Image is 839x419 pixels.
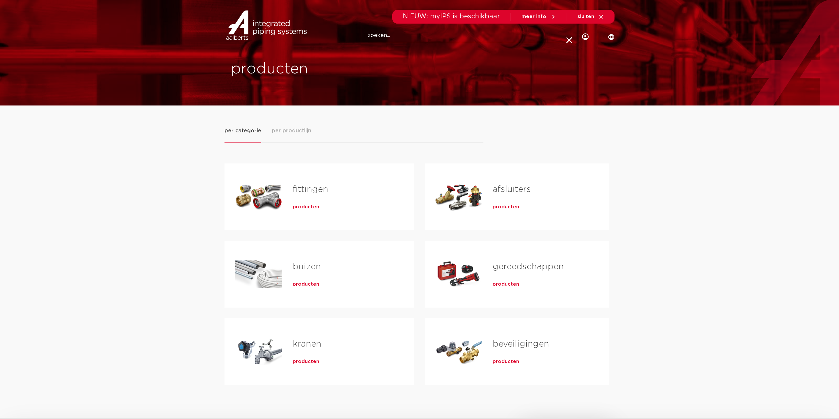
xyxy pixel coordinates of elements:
a: beveiligingen [493,340,549,348]
div: Tabs. Open items met enter of spatie, sluit af met escape en navigeer met de pijltoetsen. [224,126,615,395]
a: fittingen [293,185,328,194]
a: producten [493,204,519,210]
a: buizen [293,262,321,271]
span: per categorie [224,127,261,135]
div: my IPS [582,24,589,50]
h1: producten [231,59,416,80]
span: sluiten [577,14,594,19]
a: producten [493,358,519,365]
a: producten [293,281,319,288]
a: meer info [521,14,556,20]
a: producten [493,281,519,288]
span: NIEUW: myIPS is beschikbaar [403,13,500,20]
a: producten [293,204,319,210]
a: sluiten [577,14,604,20]
a: gereedschappen [493,262,564,271]
a: producten [293,358,319,365]
a: kranen [293,340,321,348]
input: zoeken... [368,29,574,42]
span: per productlijn [272,127,311,135]
a: afsluiters [493,185,531,194]
span: meer info [521,14,546,19]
